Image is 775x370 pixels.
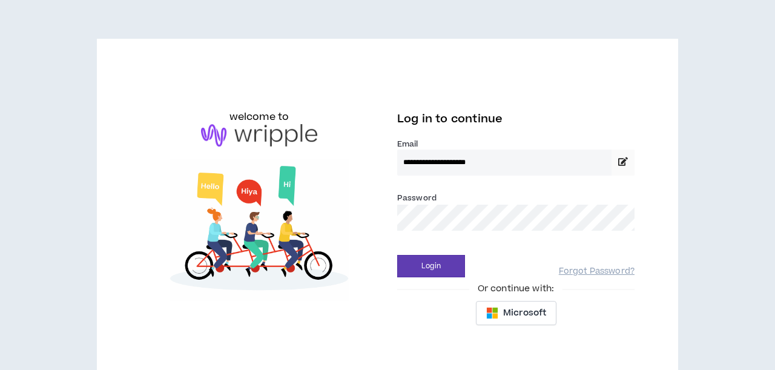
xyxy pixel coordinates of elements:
[397,255,465,277] button: Login
[503,306,546,320] span: Microsoft
[140,159,378,300] img: Welcome to Wripple
[397,139,635,150] label: Email
[469,282,562,296] span: Or continue with:
[397,193,437,203] label: Password
[559,266,635,277] a: Forgot Password?
[201,124,317,147] img: logo-brand.png
[397,111,503,127] span: Log in to continue
[229,110,289,124] h6: welcome to
[476,301,556,325] button: Microsoft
